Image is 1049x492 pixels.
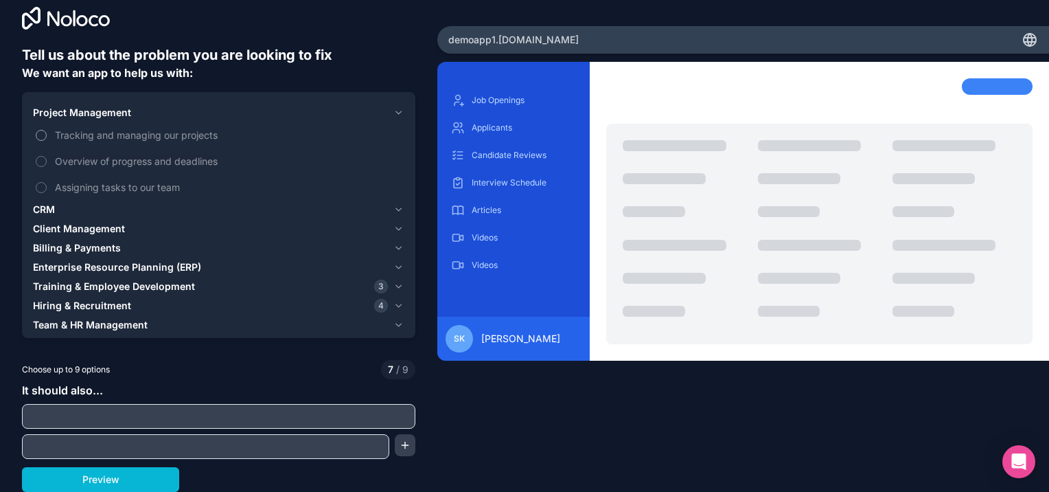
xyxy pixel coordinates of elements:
[33,222,125,236] span: Client Management
[388,363,393,377] span: 7
[448,89,579,306] div: scrollable content
[33,260,201,274] span: Enterprise Resource Planning (ERP)
[472,150,577,161] p: Candidate Reviews
[22,66,193,80] span: We want an app to help us with:
[472,122,577,133] p: Applicants
[472,177,577,188] p: Interview Schedule
[22,467,179,492] button: Preview
[33,103,404,122] button: Project Management
[33,318,148,332] span: Team & HR Management
[33,241,121,255] span: Billing & Payments
[472,260,577,271] p: Videos
[1002,445,1035,478] div: Open Intercom Messenger
[33,258,404,277] button: Enterprise Resource Planning (ERP)
[55,154,402,168] span: Overview of progress and deadlines
[33,299,131,313] span: Hiring & Recruitment
[33,122,404,200] div: Project Management
[36,156,47,167] button: Overview of progress and deadlines
[454,333,465,344] span: SK
[36,182,47,193] button: Assigning tasks to our team
[33,277,404,296] button: Training & Employee Development3
[472,205,577,216] p: Articles
[22,364,110,376] span: Choose up to 9 options
[55,128,402,142] span: Tracking and managing our projects
[33,219,404,238] button: Client Management
[22,45,415,65] h6: Tell us about the problem you are looking to fix
[33,106,131,120] span: Project Management
[374,280,388,293] span: 3
[472,232,577,243] p: Videos
[36,130,47,141] button: Tracking and managing our projects
[448,33,579,47] span: demoapp1 .[DOMAIN_NAME]
[33,280,195,293] span: Training & Employee Development
[33,200,404,219] button: CRM
[396,364,400,375] span: /
[22,383,103,397] span: It should also...
[374,299,388,313] span: 4
[55,180,402,194] span: Assigning tasks to our team
[33,203,55,216] span: CRM
[472,95,577,106] p: Job Openings
[393,363,408,377] span: 9
[33,296,404,315] button: Hiring & Recruitment4
[33,238,404,258] button: Billing & Payments
[481,332,560,346] span: [PERSON_NAME]
[33,315,404,335] button: Team & HR Management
